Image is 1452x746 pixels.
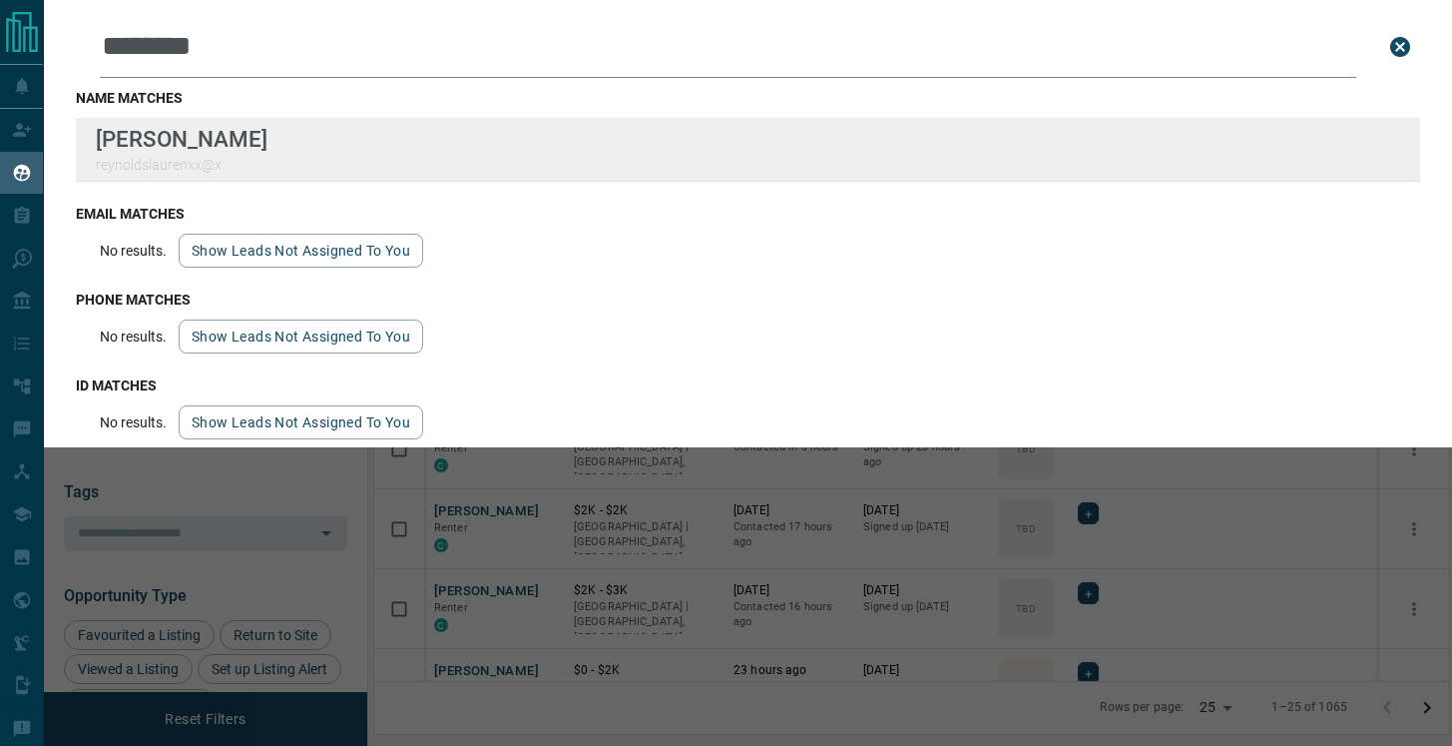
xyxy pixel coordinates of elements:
[100,414,167,430] p: No results.
[76,206,1420,222] h3: email matches
[76,90,1420,106] h3: name matches
[179,320,423,354] button: show leads not assigned to you
[96,126,267,152] p: [PERSON_NAME]
[76,377,1420,393] h3: id matches
[100,243,167,259] p: No results.
[76,292,1420,308] h3: phone matches
[100,329,167,345] p: No results.
[179,405,423,439] button: show leads not assigned to you
[179,234,423,268] button: show leads not assigned to you
[1380,27,1420,67] button: close search bar
[96,157,267,173] p: reynoldslaurenxx@x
